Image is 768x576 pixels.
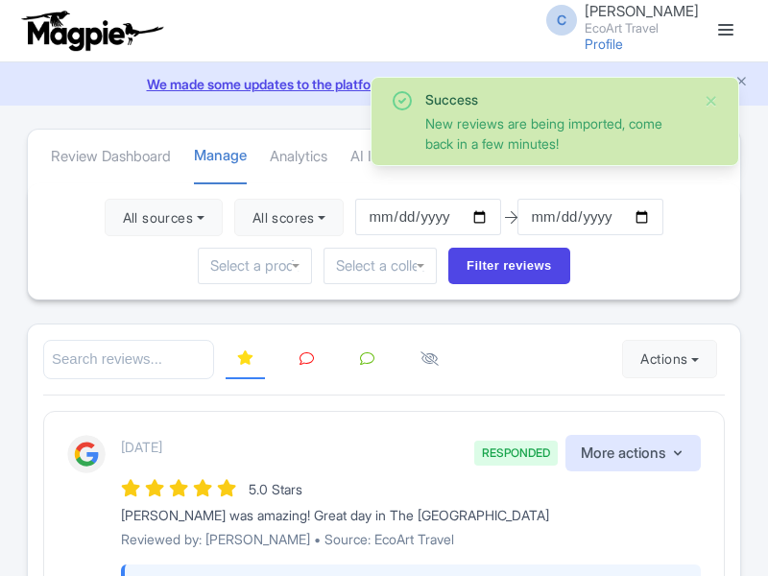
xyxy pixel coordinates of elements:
button: Close announcement [734,72,749,94]
p: Reviewed by: [PERSON_NAME] • Source: EcoArt Travel [121,529,701,549]
button: All scores [234,199,345,237]
a: Profile [585,36,623,52]
span: C [546,5,577,36]
input: Select a product [210,257,299,275]
button: Close [704,89,719,112]
button: More actions [565,435,701,472]
input: Search reviews... [43,340,214,379]
p: [DATE] [121,437,162,457]
a: Manage [194,130,247,184]
span: [PERSON_NAME] [585,2,699,20]
a: Analytics [270,131,327,183]
span: RESPONDED [474,441,558,466]
a: C [PERSON_NAME] EcoArt Travel [535,4,699,35]
div: Success [425,89,688,109]
div: New reviews are being imported, come back in a few minutes! [425,113,688,154]
span: 5.0 Stars [249,481,302,497]
button: Actions [622,340,717,378]
img: logo-ab69f6fb50320c5b225c76a69d11143b.png [17,10,166,52]
input: Filter reviews [448,248,570,284]
button: All sources [105,199,223,237]
input: Select a collection [336,257,424,275]
img: Google Logo [67,435,106,473]
div: [PERSON_NAME] was amazing! Great day in The [GEOGRAPHIC_DATA] [121,505,701,525]
a: Review Dashboard [51,131,171,183]
a: AI Insights [350,131,417,183]
small: EcoArt Travel [585,22,699,35]
a: We made some updates to the platform. Read more about the new layout [12,74,756,94]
